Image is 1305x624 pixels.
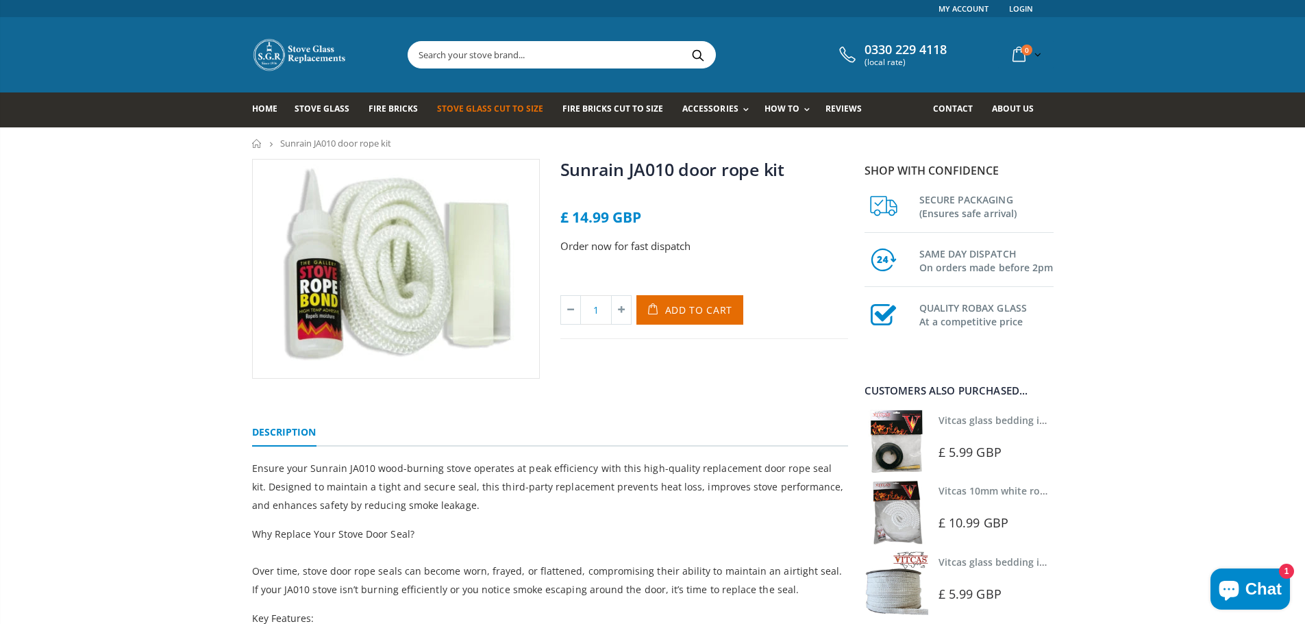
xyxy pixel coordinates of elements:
span: £ 14.99 GBP [560,208,641,227]
a: Fire Bricks [369,92,428,127]
span: Stove Glass [295,103,349,114]
button: Search [683,42,714,68]
a: Contact [933,92,983,127]
a: Home [252,92,288,127]
p: Shop with confidence [865,162,1054,179]
span: £ 5.99 GBP [939,444,1002,460]
a: Vitcas 10mm white rope kit - includes rope seal and glue! [939,484,1207,497]
img: Vitcas stove glass bedding in tape [865,410,928,473]
a: Sunrain JA010 door rope kit [560,158,784,181]
a: 0 [1007,41,1044,68]
span: Sunrain JA010 door rope kit [280,137,391,149]
a: Fire Bricks Cut To Size [562,92,673,127]
a: 0330 229 4118 (local rate) [836,42,947,67]
img: Stove Glass Replacement [252,38,348,72]
a: How To [765,92,817,127]
img: Vitcas white rope, glue and gloves kit 10mm [865,480,928,544]
p: Why Replace Your Stove Door Seal? Over time, stove door rope seals can become worn, frayed, or fl... [252,525,848,599]
span: Contact [933,103,973,114]
span: 0 [1021,45,1032,55]
a: Vitcas glass bedding in tape - 2mm x 15mm x 2 meters (White) [939,556,1230,569]
button: Add to Cart [636,295,744,325]
span: (local rate) [865,58,947,67]
p: Order now for fast dispatch [560,238,848,254]
a: Stove Glass Cut To Size [437,92,554,127]
a: Home [252,139,262,148]
a: Description [252,419,316,447]
h3: SECURE PACKAGING (Ensures safe arrival) [919,190,1054,221]
img: Vitcas stove glass bedding in tape [865,551,928,615]
span: Fire Bricks [369,103,418,114]
span: How To [765,103,799,114]
span: £ 10.99 GBP [939,514,1008,531]
span: About us [992,103,1034,114]
h3: QUALITY ROBAX GLASS At a competitive price [919,299,1054,329]
a: Reviews [825,92,872,127]
span: Fire Bricks Cut To Size [562,103,663,114]
span: Add to Cart [665,303,733,316]
inbox-online-store-chat: Shopify online store chat [1206,569,1294,613]
h3: SAME DAY DISPATCH On orders made before 2pm [919,245,1054,275]
a: Vitcas glass bedding in tape - 2mm x 10mm x 2 meters [939,414,1194,427]
a: About us [992,92,1044,127]
span: 0330 229 4118 [865,42,947,58]
img: Sunrain_JA010_800x_crop_center.webp [253,160,539,378]
span: Stove Glass Cut To Size [437,103,543,114]
div: Customers also purchased... [865,386,1054,396]
span: Accessories [682,103,738,114]
a: Stove Glass [295,92,360,127]
span: Home [252,103,277,114]
a: Accessories [682,92,755,127]
span: £ 5.99 GBP [939,586,1002,602]
p: Ensure your Sunrain JA010 wood-burning stove operates at peak efficiency with this high-quality r... [252,459,848,514]
span: Reviews [825,103,862,114]
input: Search your stove brand... [408,42,869,68]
